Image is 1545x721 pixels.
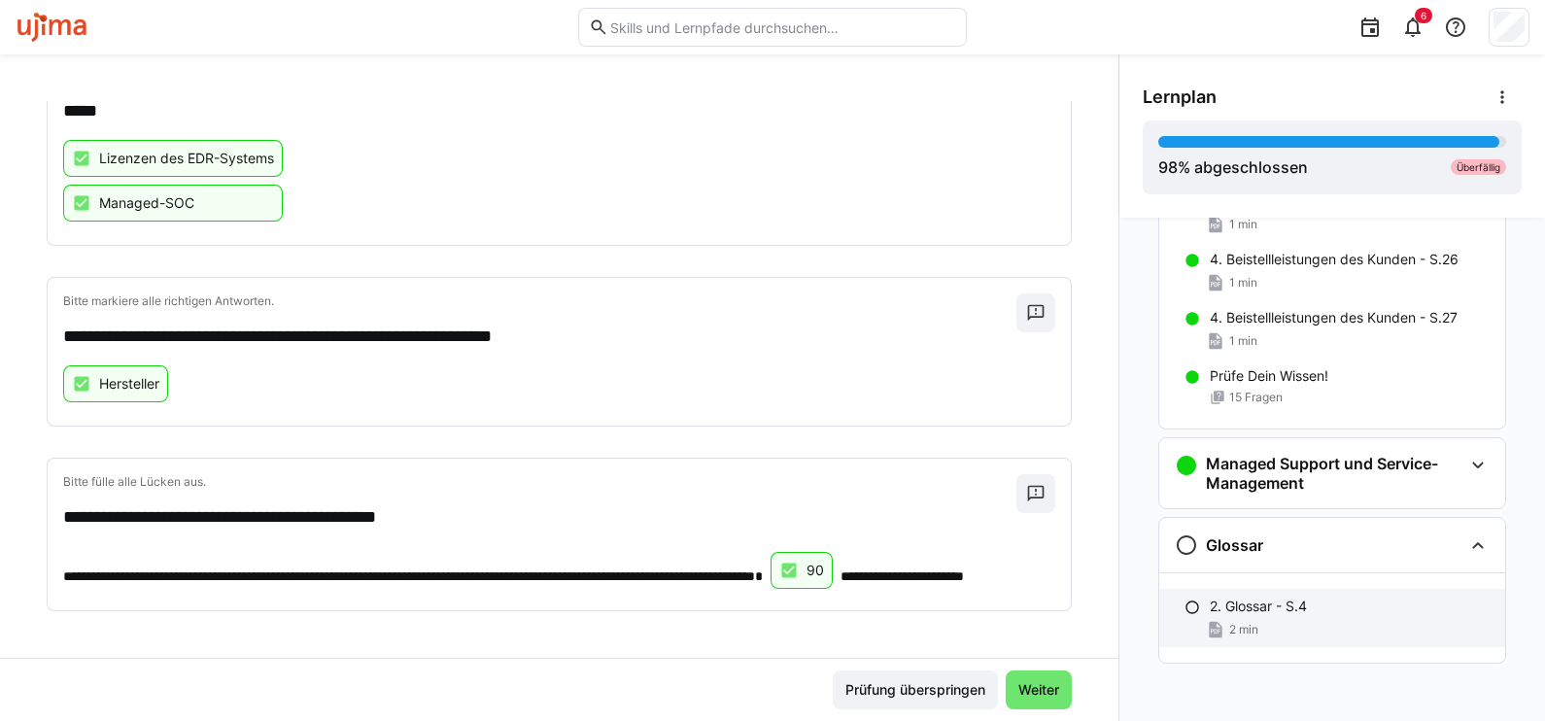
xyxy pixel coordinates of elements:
p: Lizenzen des EDR-Systems [99,149,274,168]
h3: Glossar [1206,535,1263,555]
div: Überfällig [1451,159,1506,175]
span: 1 min [1229,333,1257,349]
span: 1 min [1229,275,1257,291]
p: Bitte fülle alle Lücken aus. [63,474,1016,490]
p: 4. Beistellleistungen des Kunden - S.26 [1210,250,1459,269]
h3: Managed Support und Service-Management [1206,454,1462,493]
p: 2. Glossar - S.4 [1210,597,1307,616]
input: Skills und Lernpfade durchsuchen… [608,18,956,36]
p: Bitte markiere alle richtigen Antworten. [63,293,1016,309]
p: 90 [807,561,824,580]
span: Lernplan [1143,86,1217,108]
div: % abgeschlossen [1158,155,1308,179]
button: Prüfung überspringen [833,670,998,709]
span: Weiter [1015,680,1062,700]
p: 4. Beistellleistungen des Kunden - S.27 [1210,308,1458,327]
span: 1 min [1229,217,1257,232]
span: 2 min [1229,622,1258,637]
p: Managed-SOC [99,193,194,213]
span: Prüfung überspringen [842,680,988,700]
button: Weiter [1006,670,1072,709]
span: 15 Fragen [1229,390,1283,405]
span: 6 [1421,10,1426,21]
p: Hersteller [99,374,159,394]
span: 98 [1158,157,1178,177]
p: Prüfe Dein Wissen! [1210,366,1328,386]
